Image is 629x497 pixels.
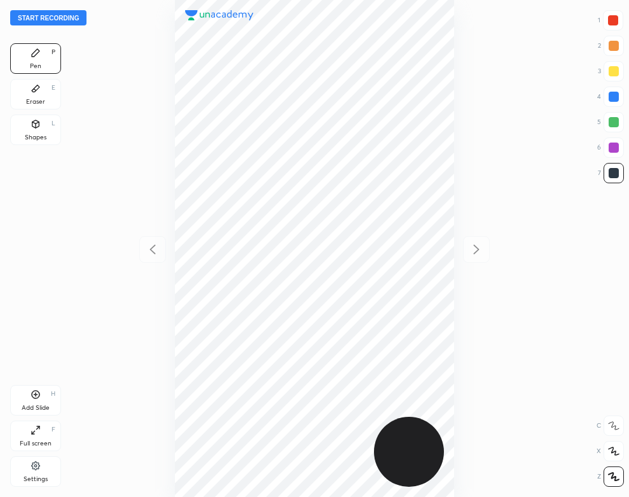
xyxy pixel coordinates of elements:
img: logo.38c385cc.svg [185,10,254,20]
div: 7 [598,163,624,183]
div: Settings [24,476,48,482]
button: Start recording [10,10,86,25]
div: 3 [598,61,624,81]
div: F [52,426,55,433]
div: H [51,391,55,397]
div: 1 [598,10,623,31]
div: 2 [598,36,624,56]
div: Eraser [26,99,45,105]
div: L [52,120,55,127]
div: Shapes [25,134,46,141]
div: 6 [597,137,624,158]
div: E [52,85,55,91]
div: C [597,416,624,436]
div: 5 [597,112,624,132]
div: Add Slide [22,405,50,411]
div: X [597,441,624,461]
div: Z [597,466,624,487]
div: Pen [30,63,41,69]
div: 4 [597,87,624,107]
div: Full screen [20,440,52,447]
div: P [52,49,55,55]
